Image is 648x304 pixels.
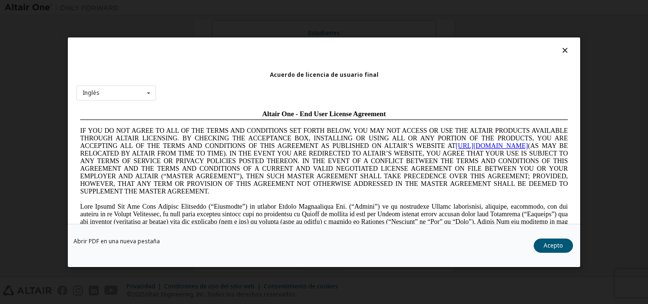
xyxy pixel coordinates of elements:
span: Lore Ipsumd Sit Ame Cons Adipisc Elitseddo (“Eiusmodte”) in utlabor Etdolo Magnaaliqua Eni. (“Adm... [4,97,491,165]
a: Abrir PDF en una nueva pestaña [74,238,160,244]
a: [URL][DOMAIN_NAME] [380,36,452,43]
span: IF YOU DO NOT AGREE TO ALL OF THE TERMS AND CONDITIONS SET FORTH BELOW, YOU MAY NOT ACCESS OR USE... [4,21,491,89]
button: Acepto [534,238,573,252]
span: Altair One - End User License Agreement [186,4,310,11]
font: Inglés [83,89,100,97]
font: Acepto [544,241,563,249]
font: Abrir PDF en una nueva pestaña [74,237,160,245]
font: Acuerdo de licencia de usuario final [270,70,379,78]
